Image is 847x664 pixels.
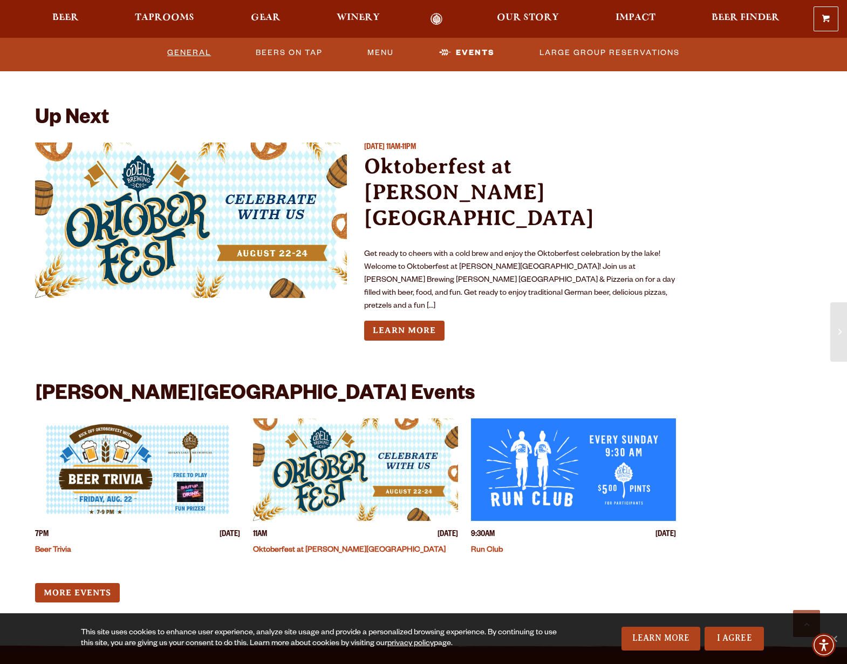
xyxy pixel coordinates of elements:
[135,13,194,22] span: Taprooms
[337,13,380,22] span: Winery
[35,418,240,521] a: View event details
[364,154,594,230] a: Oktoberfest at [PERSON_NAME][GEOGRAPHIC_DATA]
[364,248,676,313] p: Get ready to cheers with a cold brew and enjoy the Oktoberfest celebration by the lake! Welcome t...
[220,530,240,541] span: [DATE]
[330,13,387,25] a: Winery
[609,13,662,25] a: Impact
[616,13,655,22] span: Impact
[364,321,445,341] a: Learn more about Oktoberfest at Sloan’s Lake
[35,530,49,541] span: 7PM
[490,13,566,25] a: Our Story
[621,627,701,651] a: Learn More
[705,13,787,25] a: Beer Finder
[253,530,267,541] span: 11AM
[52,13,79,22] span: Beer
[435,40,499,65] a: Events
[251,40,327,65] a: Beers On Tap
[705,627,764,651] a: I Agree
[35,108,109,132] h2: Up Next
[387,640,434,648] a: privacy policy
[497,13,559,22] span: Our Story
[438,530,458,541] span: [DATE]
[655,530,676,541] span: [DATE]
[35,384,475,408] h2: [PERSON_NAME][GEOGRAPHIC_DATA] Events
[128,13,201,25] a: Taprooms
[363,40,398,65] a: Menu
[81,628,557,649] div: This site uses cookies to enhance user experience, analyze site usage and provide a personalized ...
[416,13,456,25] a: Odell Home
[35,143,347,299] a: View event details
[244,13,288,25] a: Gear
[535,40,684,65] a: Large Group Reservations
[45,13,86,25] a: Beer
[471,530,495,541] span: 9:30AM
[251,13,281,22] span: Gear
[812,633,836,657] div: Accessibility Menu
[163,40,215,65] a: General
[386,144,416,152] span: 11AM-11PM
[253,546,446,555] a: Oktoberfest at [PERSON_NAME][GEOGRAPHIC_DATA]
[35,546,71,555] a: Beer Trivia
[364,144,385,152] span: [DATE]
[471,546,503,555] a: Run Club
[253,418,458,521] a: View event details
[35,583,120,603] a: More Events (opens in a new window)
[793,610,820,637] a: Scroll to top
[471,418,676,521] a: View event details
[712,13,780,22] span: Beer Finder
